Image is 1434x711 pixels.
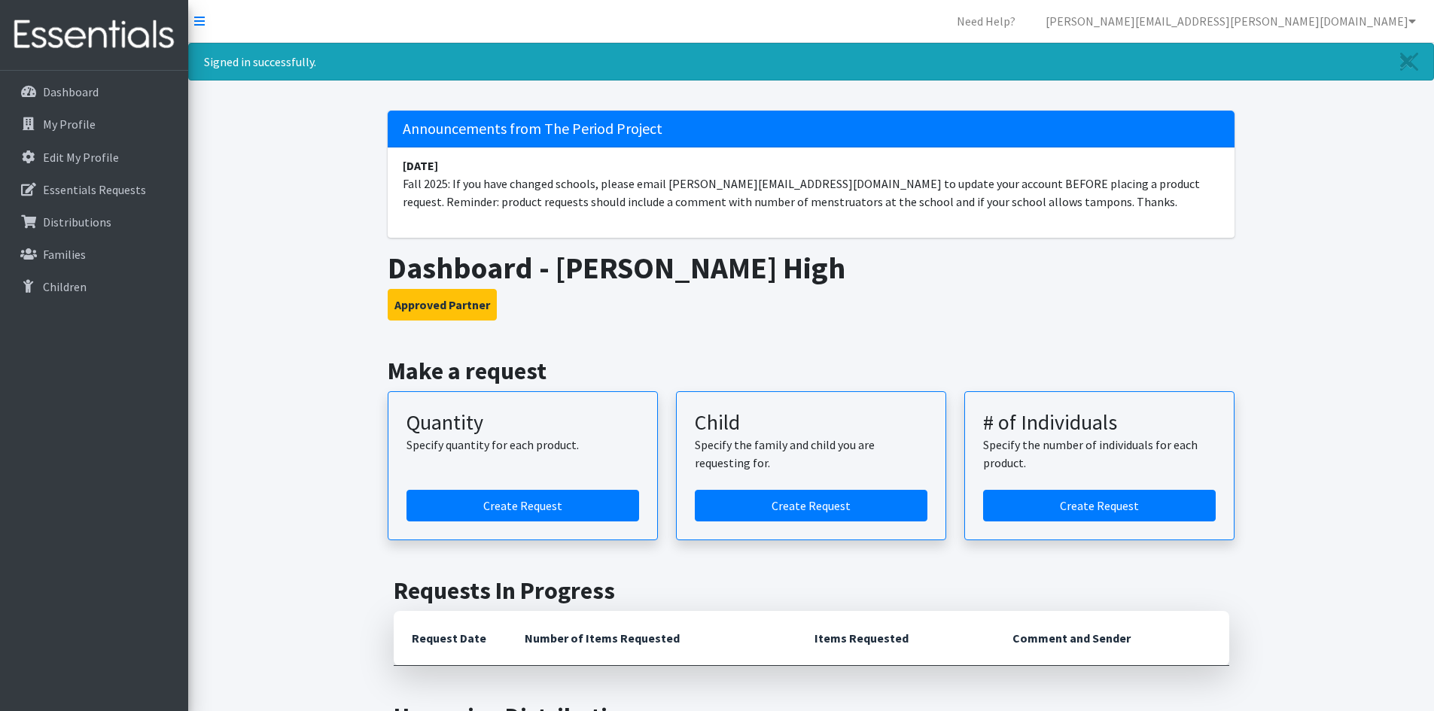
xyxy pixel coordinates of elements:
a: Close [1385,44,1433,80]
img: HumanEssentials [6,10,182,60]
p: Distributions [43,214,111,229]
p: Specify quantity for each product. [406,436,639,454]
button: Approved Partner [388,289,497,321]
th: Request Date [394,611,507,666]
p: Specify the family and child you are requesting for. [695,436,927,472]
h1: Dashboard - [PERSON_NAME] High [388,250,1235,286]
p: Essentials Requests [43,182,146,197]
h3: # of Individuals [983,410,1216,436]
a: Children [6,272,182,302]
div: Signed in successfully. [188,43,1434,81]
th: Items Requested [796,611,994,666]
p: Families [43,247,86,262]
a: Essentials Requests [6,175,182,205]
li: Fall 2025: If you have changed schools, please email [PERSON_NAME][EMAIL_ADDRESS][DOMAIN_NAME] to... [388,147,1235,220]
h3: Quantity [406,410,639,436]
th: Number of Items Requested [507,611,797,666]
p: Specify the number of individuals for each product. [983,436,1216,472]
th: Comment and Sender [994,611,1228,666]
p: Children [43,279,87,294]
a: Create a request for a child or family [695,490,927,521]
a: Create a request by number of individuals [983,490,1216,521]
a: My Profile [6,109,182,139]
a: Families [6,239,182,269]
a: Distributions [6,207,182,237]
a: Need Help? [945,6,1028,36]
a: [PERSON_NAME][EMAIL_ADDRESS][PERSON_NAME][DOMAIN_NAME] [1034,6,1428,36]
p: Dashboard [43,84,99,99]
h5: Announcements from The Period Project [388,111,1235,147]
a: Dashboard [6,77,182,107]
p: Edit My Profile [43,150,119,165]
a: Edit My Profile [6,142,182,172]
strong: [DATE] [403,158,438,173]
h3: Child [695,410,927,436]
h2: Make a request [388,357,1235,385]
a: Create a request by quantity [406,490,639,521]
h2: Requests In Progress [394,576,1229,605]
p: My Profile [43,117,96,132]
